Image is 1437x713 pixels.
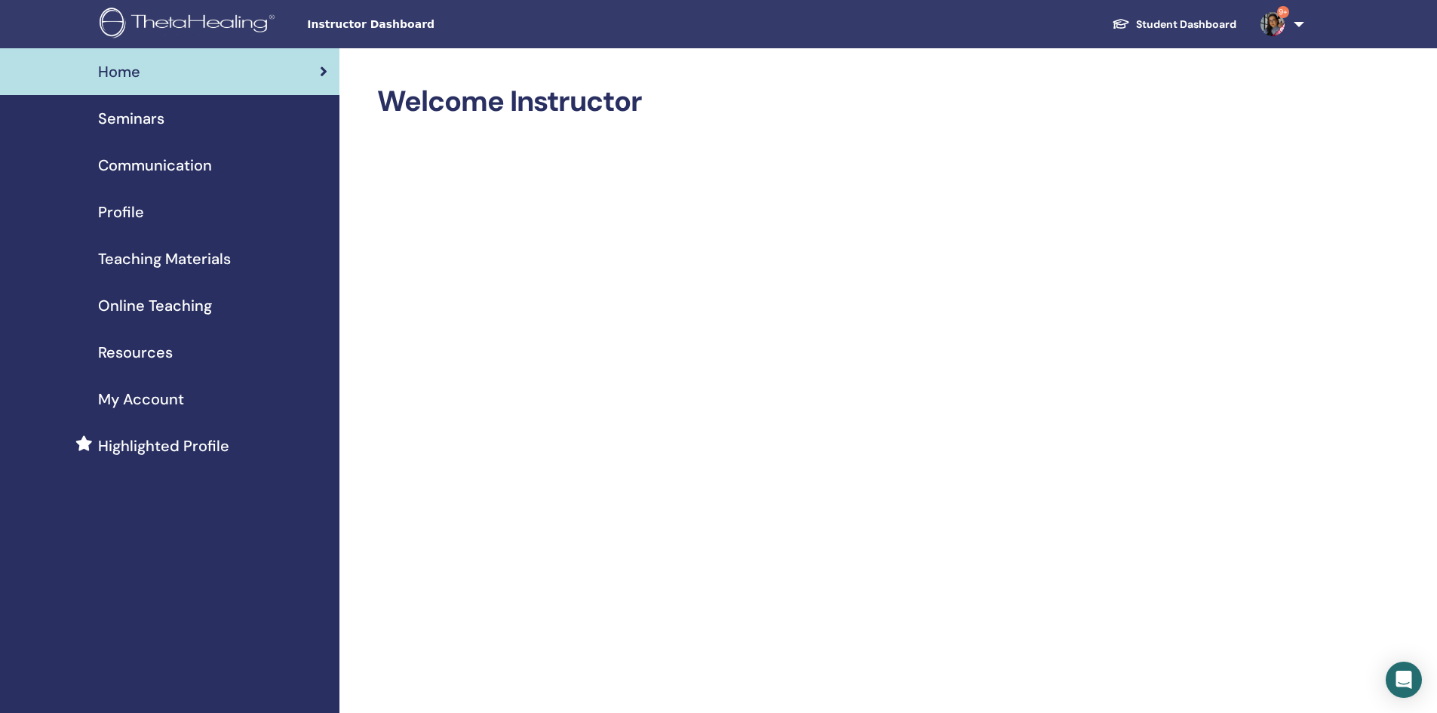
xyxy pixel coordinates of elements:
[98,247,231,270] span: Teaching Materials
[377,85,1282,119] h2: Welcome Instructor
[98,341,173,364] span: Resources
[1100,11,1248,38] a: Student Dashboard
[24,24,36,36] img: logo_orange.svg
[98,388,184,410] span: My Account
[1260,12,1285,36] img: default.png
[150,88,162,100] img: tab_keywords_by_traffic_grey.svg
[42,24,74,36] div: v 4.0.25
[98,294,212,317] span: Online Teaching
[1112,17,1130,30] img: graduation-cap-white.svg
[57,89,135,99] div: Domain Overview
[24,39,36,51] img: website_grey.svg
[98,60,140,83] span: Home
[98,201,144,223] span: Profile
[39,39,166,51] div: Domain: [DOMAIN_NAME]
[1386,662,1422,698] div: Open Intercom Messenger
[98,107,164,130] span: Seminars
[1277,6,1289,18] span: 9+
[98,154,212,177] span: Communication
[307,17,533,32] span: Instructor Dashboard
[100,8,280,41] img: logo.png
[41,88,53,100] img: tab_domain_overview_orange.svg
[167,89,254,99] div: Keywords by Traffic
[98,435,229,457] span: Highlighted Profile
